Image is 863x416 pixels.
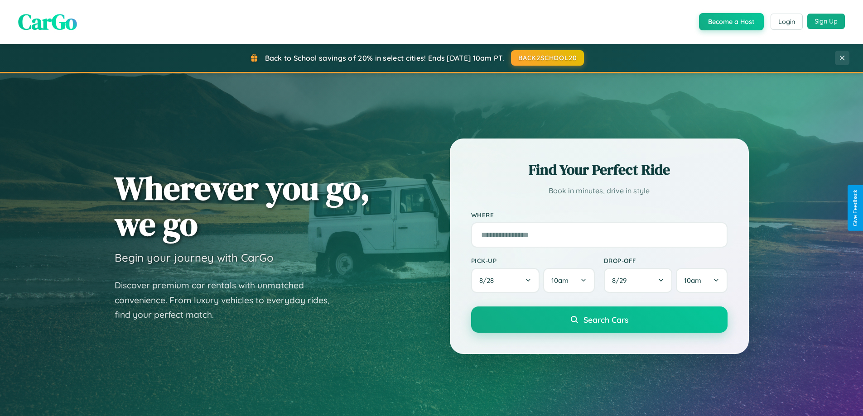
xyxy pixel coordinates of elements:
button: 8/28 [471,268,540,293]
span: 8 / 28 [479,276,498,285]
h3: Begin your journey with CarGo [115,251,274,264]
span: 8 / 29 [612,276,631,285]
button: 8/29 [604,268,673,293]
button: Search Cars [471,306,728,333]
p: Discover premium car rentals with unmatched convenience. From luxury vehicles to everyday rides, ... [115,278,341,322]
label: Where [471,211,728,219]
div: Give Feedback [852,190,858,226]
span: Back to School savings of 20% in select cities! Ends [DATE] 10am PT. [265,53,504,62]
h2: Find Your Perfect Ride [471,160,728,180]
span: 10am [684,276,701,285]
span: Search Cars [583,315,628,325]
h1: Wherever you go, we go [115,170,370,242]
button: Sign Up [807,14,845,29]
label: Drop-off [604,257,728,264]
button: Become a Host [699,13,764,30]
span: 10am [551,276,569,285]
label: Pick-up [471,257,595,264]
button: Login [771,14,803,30]
span: CarGo [18,7,77,37]
button: 10am [676,268,727,293]
button: 10am [543,268,594,293]
button: BACK2SCHOOL20 [511,50,584,66]
p: Book in minutes, drive in style [471,184,728,197]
